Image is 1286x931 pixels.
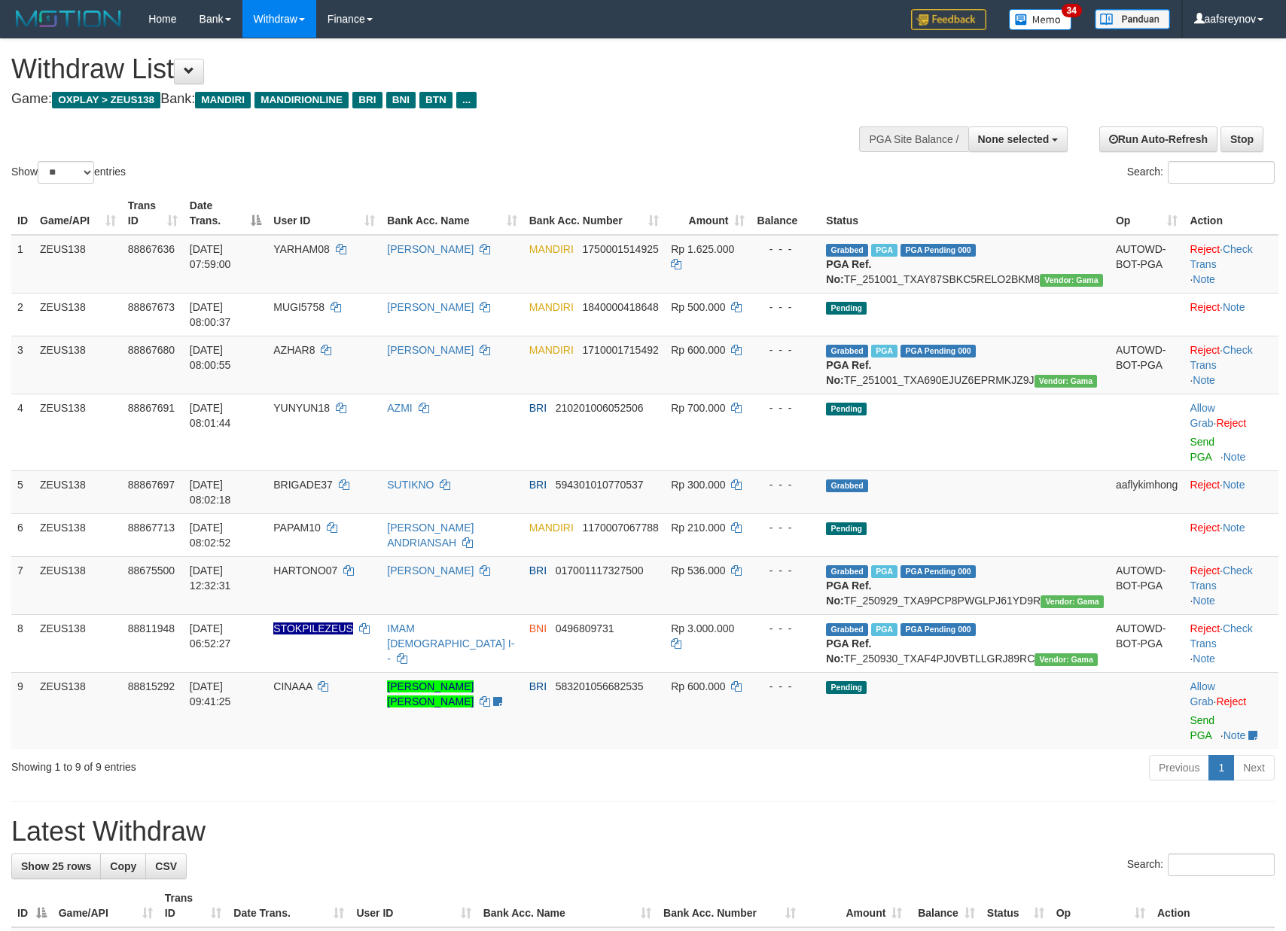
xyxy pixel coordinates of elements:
td: AUTOWD-BOT-PGA [1110,336,1184,394]
div: - - - [757,400,814,415]
span: Copy 594301010770537 to clipboard [556,479,644,491]
span: CSV [155,860,177,872]
td: AUTOWD-BOT-PGA [1110,556,1184,614]
th: Status: activate to sort column ascending [981,884,1050,927]
label: Search: [1127,853,1275,876]
a: Send PGA [1190,714,1214,741]
span: Copy [110,860,136,872]
div: - - - [757,679,814,694]
div: - - - [757,242,814,257]
a: [PERSON_NAME] [PERSON_NAME] [387,680,474,707]
th: Balance [751,192,820,235]
a: CSV [145,853,187,879]
span: BRI [529,564,547,577]
a: [PERSON_NAME] ANDRIANSAH [387,522,474,549]
th: Date Trans.: activate to sort column ascending [227,884,350,927]
a: Next [1233,755,1275,780]
span: MANDIRI [529,522,574,534]
span: Grabbed [826,244,868,257]
h1: Withdraw List [11,54,843,84]
td: ZEUS138 [34,614,122,672]
span: Marked by aaftanly [871,345,897,357]
td: 2 [11,293,34,336]
a: Note [1193,273,1215,285]
th: Bank Acc. Name: activate to sort column ascending [477,884,657,927]
span: [DATE] 08:02:52 [190,522,231,549]
span: [DATE] 07:59:00 [190,243,231,270]
th: Trans ID: activate to sort column ascending [122,192,184,235]
span: [DATE] 08:00:55 [190,344,231,371]
td: · [1184,293,1278,336]
label: Search: [1127,161,1275,184]
span: Rp 1.625.000 [671,243,734,255]
th: Balance: activate to sort column ascending [908,884,980,927]
span: 88867713 [128,522,175,534]
a: Reject [1190,564,1220,577]
a: Copy [100,853,146,879]
td: 6 [11,513,34,556]
b: PGA Ref. No: [826,258,871,285]
td: TF_250930_TXAF4PJ0VBTLLGRJ89RC [820,614,1110,672]
th: ID: activate to sort column descending [11,884,53,927]
b: PGA Ref. No: [826,637,871,665]
td: · · [1184,614,1278,672]
th: Amount: activate to sort column ascending [802,884,908,927]
td: ZEUS138 [34,336,122,394]
span: Pending [826,403,867,415]
span: 88867636 [128,243,175,255]
div: - - - [757,621,814,636]
span: Vendor URL: https://trx31.1velocity.biz [1041,595,1104,608]
span: Pending [826,522,867,535]
span: Rp 500.000 [671,301,725,313]
span: BRI [529,479,547,491]
th: Status [820,192,1110,235]
td: ZEUS138 [34,235,122,294]
th: Game/API: activate to sort column ascending [53,884,159,927]
span: Nama rekening ada tanda titik/strip, harap diedit [273,622,353,634]
input: Search: [1168,853,1275,876]
th: User ID: activate to sort column ascending [267,192,381,235]
a: Check Trans [1190,344,1252,371]
a: Run Auto-Refresh [1099,126,1217,152]
span: Rp 210.000 [671,522,725,534]
button: None selected [968,126,1068,152]
span: Vendor URL: https://trx31.1velocity.biz [1040,274,1103,287]
span: YARHAM08 [273,243,329,255]
th: Date Trans.: activate to sort column descending [184,192,267,235]
td: 9 [11,672,34,749]
span: Rp 300.000 [671,479,725,491]
td: 5 [11,470,34,513]
span: PAPAM10 [273,522,321,534]
span: BRIGADE37 [273,479,333,491]
b: PGA Ref. No: [826,580,871,607]
th: ID [11,192,34,235]
span: Marked by aafsreyleap [871,623,897,636]
span: PGA Pending [901,565,976,578]
td: TF_251001_TXAY87SBKC5RELO2BKM8 [820,235,1110,294]
td: 8 [11,614,34,672]
th: Bank Acc. Number: activate to sort column ascending [523,192,666,235]
img: Button%20Memo.svg [1009,9,1072,30]
span: Grabbed [826,479,868,492]
td: · [1184,394,1278,470]
a: Note [1223,522,1245,534]
a: Previous [1149,755,1209,780]
td: · · [1184,336,1278,394]
a: Reject [1190,522,1220,534]
td: ZEUS138 [34,513,122,556]
span: 88867691 [128,402,175,414]
div: - - - [757,342,814,357]
img: MOTION_logo.png [11,8,126,30]
a: SUTIKNO [387,479,434,491]
a: Check Trans [1190,243,1252,270]
th: Bank Acc. Number: activate to sort column ascending [657,884,802,927]
a: Note [1193,595,1215,607]
td: · · [1184,235,1278,294]
th: Game/API: activate to sort column ascending [34,192,122,235]
span: MANDIRIONLINE [254,92,349,108]
span: Rp 600.000 [671,344,725,356]
b: PGA Ref. No: [826,359,871,386]
a: [PERSON_NAME] [387,564,474,577]
a: [PERSON_NAME] [387,344,474,356]
span: Pending [826,302,867,315]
